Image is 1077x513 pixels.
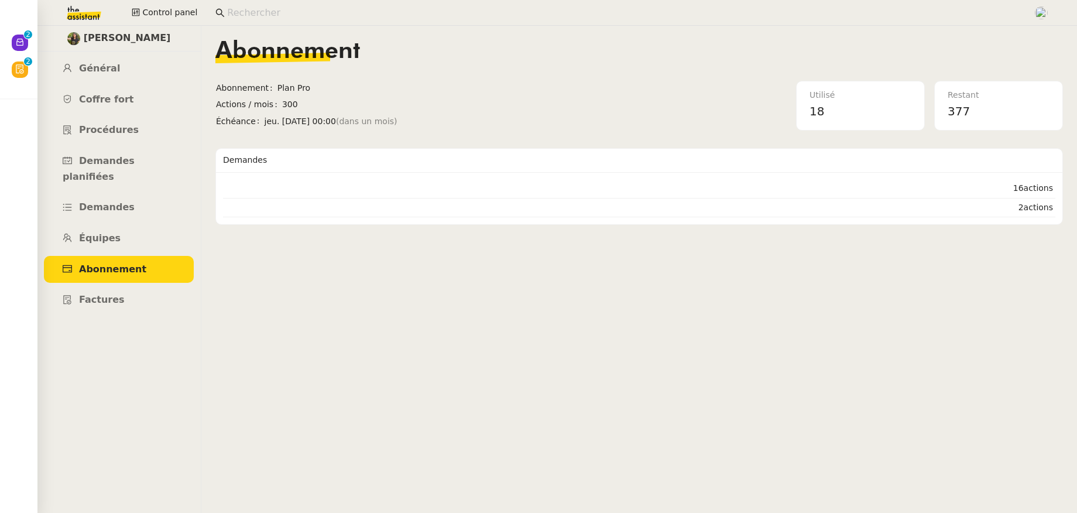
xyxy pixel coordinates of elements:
nz-badge-sup: 2 [24,57,32,66]
span: actions [1024,183,1053,193]
span: Procédures [79,124,139,135]
span: Actions / mois [216,98,282,111]
span: Abonnement [216,81,277,95]
a: Général [44,55,194,83]
span: Abonnement [215,40,360,63]
a: Équipes [44,225,194,252]
a: Abonnement [44,256,194,283]
span: [PERSON_NAME] [84,30,171,46]
span: Équipes [79,232,121,244]
span: Abonnement [79,264,146,275]
img: users%2FNTfmycKsCFdqp6LX6USf2FmuPJo2%2Favatar%2F16D86256-2126-4AE5-895D-3A0011377F92_1_102_o-remo... [1035,6,1048,19]
span: Coffre fort [79,94,134,105]
a: Procédures [44,117,194,144]
a: Demandes [44,194,194,221]
p: 2 [26,57,30,68]
span: Échéance [216,115,265,128]
span: Demandes [79,201,135,213]
td: 16 [302,179,1055,198]
div: Utilisé [810,88,911,102]
a: Coffre fort [44,86,194,114]
span: Général [79,63,120,74]
span: Plan Pro [277,81,515,95]
span: actions [1024,203,1053,212]
span: Demandes planifiées [63,155,135,182]
span: Factures [79,294,125,305]
p: 2 [26,30,30,41]
span: 300 [282,98,515,111]
div: Restant [948,88,1049,102]
td: 2 [302,199,1055,217]
a: Demandes planifiées [44,148,194,190]
span: Control panel [142,6,197,19]
span: 18 [810,104,824,118]
img: 59e8fd3f-8fb3-40bf-a0b4-07a768509d6a [67,32,80,45]
span: (dans un mois) [336,115,397,128]
div: Demandes [223,149,1055,172]
span: jeu. [DATE] 00:00 [265,115,515,128]
button: Control panel [125,5,204,21]
span: 377 [948,104,970,118]
input: Rechercher [227,5,1021,21]
nz-badge-sup: 2 [24,30,32,39]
